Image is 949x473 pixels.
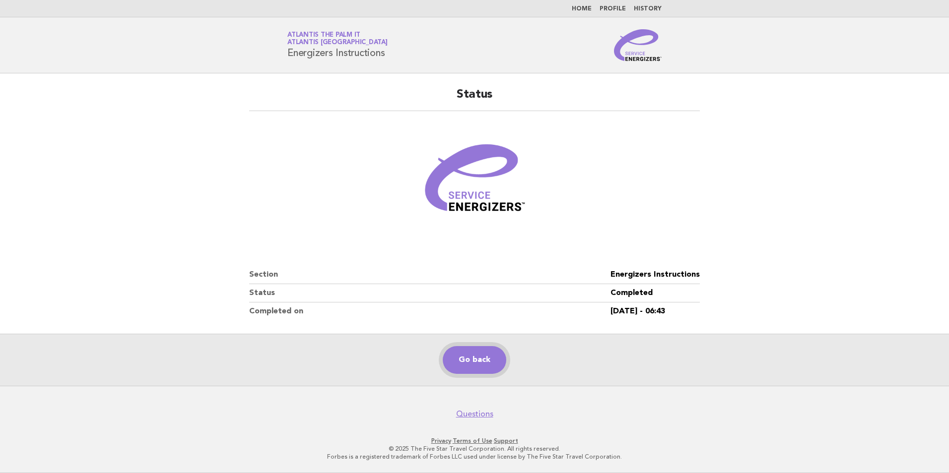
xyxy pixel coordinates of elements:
img: Service Energizers [614,29,662,61]
a: Go back [443,346,506,374]
dt: Section [249,266,610,284]
dt: Completed on [249,302,610,320]
span: Atlantis [GEOGRAPHIC_DATA] [287,40,388,46]
p: · · [171,437,778,445]
p: © 2025 The Five Star Travel Corporation. All rights reserved. [171,445,778,453]
a: Terms of Use [453,437,492,444]
a: History [634,6,662,12]
dd: Completed [610,284,700,302]
dd: Energizers Instructions [610,266,700,284]
a: Profile [600,6,626,12]
a: Atlantis the Palm ITAtlantis [GEOGRAPHIC_DATA] [287,32,388,46]
a: Support [494,437,518,444]
dt: Status [249,284,610,302]
h1: Energizers Instructions [287,32,388,58]
a: Home [572,6,592,12]
img: Verified [415,123,534,242]
dd: [DATE] - 06:43 [610,302,700,320]
h2: Status [249,87,700,111]
a: Questions [456,409,493,419]
p: Forbes is a registered trademark of Forbes LLC used under license by The Five Star Travel Corpora... [171,453,778,461]
a: Privacy [431,437,451,444]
